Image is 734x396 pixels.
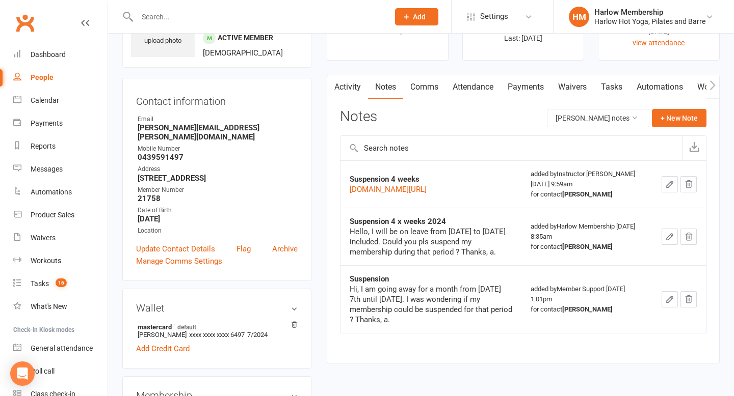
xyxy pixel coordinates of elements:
strong: mastercard [138,323,293,331]
button: + New Note [652,109,706,127]
span: default [174,323,199,331]
div: for contact [531,242,643,252]
a: Waivers [13,227,108,249]
button: Add [395,8,438,25]
div: Date of Birth [138,206,298,215]
strong: [PERSON_NAME] [562,190,613,198]
div: Calendar [31,96,59,104]
a: Flag [237,243,251,255]
div: Member Number [138,185,298,195]
strong: Suspension [350,274,389,284]
strong: [DATE] [138,214,298,223]
a: Attendance [445,75,501,99]
a: Update Contact Details [136,243,215,255]
strong: 0439591497 [138,153,298,162]
div: Location [138,226,298,236]
a: Roll call [13,360,108,383]
strong: [PERSON_NAME] [562,243,613,250]
div: Open Intercom Messenger [10,361,35,386]
h3: Notes [340,109,377,127]
span: [DEMOGRAPHIC_DATA] [203,48,283,58]
div: What's New [31,302,67,310]
strong: [STREET_ADDRESS] [138,174,298,183]
input: Search notes [340,136,682,160]
div: Waivers [31,234,56,242]
strong: [PERSON_NAME][EMAIL_ADDRESS][PERSON_NAME][DOMAIN_NAME] [138,123,298,142]
a: Add Credit Card [136,343,190,355]
a: Manage Comms Settings [136,255,222,267]
span: xxxx xxxx xxxx 6497 [189,331,245,338]
div: Product Sales [31,211,74,219]
div: Payments [31,119,63,127]
a: Clubworx [12,10,38,36]
div: for contact [531,304,643,315]
strong: 21758 [138,194,298,203]
div: Email [138,115,298,124]
div: Dashboard [31,50,66,59]
a: Calendar [13,89,108,112]
div: added by Harlow Membership [DATE] 8:35am [531,221,643,252]
a: What's New [13,295,108,318]
a: Comms [403,75,445,99]
a: Tasks [594,75,630,99]
div: Automations [31,188,72,196]
a: Archive [272,243,298,255]
a: Messages [13,158,108,181]
div: added by Member Support [DATE] 1:01pm [531,284,643,315]
div: Harlow Membership [594,8,705,17]
div: Messages [31,165,63,173]
div: Roll call [31,367,55,375]
div: HM [569,7,589,27]
strong: Suspension 4 x weeks 2024 [350,217,446,226]
strong: [PERSON_NAME] [562,305,613,313]
div: General attendance [31,344,93,352]
a: Automations [630,75,690,99]
a: Activity [327,75,368,99]
h3: Wallet [136,302,298,314]
p: Next: [DATE] Last: [DATE] [472,26,574,42]
div: Hi, I am going away for a month from [DATE] 7th until [DATE]. I was wondering if my membership co... [350,284,513,325]
div: added by Instructor [PERSON_NAME] [DATE] 9:59am [531,169,643,200]
a: Workouts [13,249,108,272]
div: Mobile Number [138,144,298,154]
div: Harlow Hot Yoga, Pilates and Barre [594,17,705,26]
a: Reports [13,135,108,158]
span: 7/2024 [247,331,268,338]
div: for contact [531,189,643,200]
a: Payments [13,112,108,135]
a: Automations [13,181,108,204]
strong: Suspension 4 weeks [350,175,420,184]
div: Workouts [31,257,61,265]
a: Waivers [551,75,594,99]
div: Tasks [31,279,49,288]
a: Notes [368,75,403,99]
a: [DOMAIN_NAME][URL] [350,185,427,194]
button: [PERSON_NAME] notes [547,109,649,127]
a: People [13,66,108,89]
div: Hello, I will be on leave from [DATE] to [DATE] included. Could you pls suspend my membership dur... [350,227,513,257]
a: Dashboard [13,43,108,66]
a: view attendance [633,39,685,47]
span: Settings [480,5,508,28]
a: Tasks 16 [13,272,108,295]
span: Add [413,13,426,21]
h3: Contact information [136,92,298,107]
input: Search... [134,10,382,24]
span: Active member [218,34,273,42]
a: Payments [501,75,551,99]
div: Address [138,164,298,174]
a: Product Sales [13,204,108,227]
div: Reports [31,142,56,150]
li: [PERSON_NAME] [136,321,298,340]
div: People [31,73,54,81]
span: 16 [56,278,67,287]
a: General attendance kiosk mode [13,337,108,360]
